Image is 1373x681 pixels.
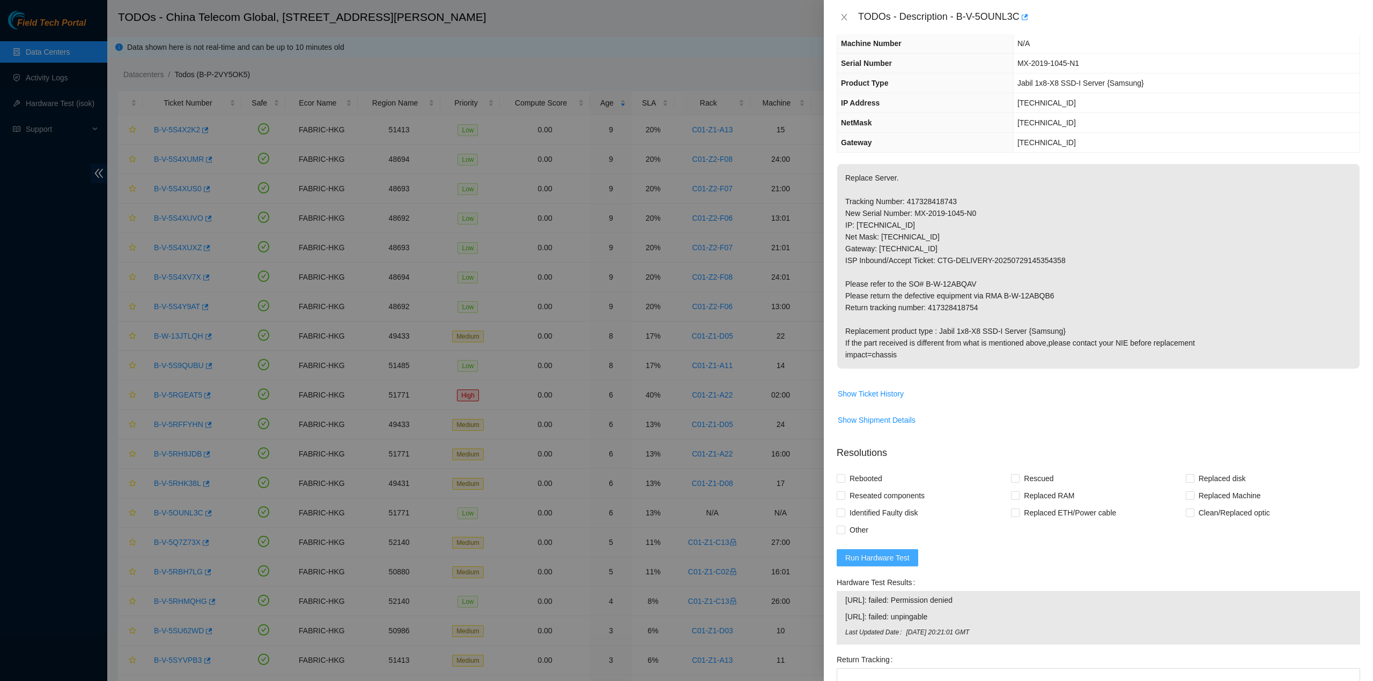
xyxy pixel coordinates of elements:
span: IP Address [841,99,880,107]
span: [URL]: failed: Permission denied [845,594,1352,606]
div: TODOs - Description - B-V-5OUNL3C [858,9,1360,26]
span: Rescued [1020,470,1058,487]
span: Replaced RAM [1020,487,1079,504]
span: Show Shipment Details [838,414,916,426]
span: [TECHNICAL_ID] [1017,118,1076,127]
span: Rebooted [845,470,887,487]
span: Run Hardware Test [845,552,910,564]
span: Jabil 1x8-X8 SSD-I Server {Samsung} [1017,79,1144,87]
p: Resolutions [837,437,1360,460]
span: [DATE] 20:21:01 GMT [906,627,1352,638]
span: Identified Faulty disk [845,504,922,521]
span: Last Updated Date [845,627,906,638]
span: Other [845,521,873,538]
button: Show Ticket History [837,385,904,402]
span: Machine Number [841,39,902,48]
span: Replaced ETH/Power cable [1020,504,1120,521]
span: Product Type [841,79,888,87]
span: Serial Number [841,59,892,68]
span: MX-2019-1045-N1 [1017,59,1079,68]
span: N/A [1017,39,1030,48]
button: Show Shipment Details [837,411,916,429]
span: NetMask [841,118,872,127]
span: [URL]: failed: unpingable [845,611,1352,623]
span: [TECHNICAL_ID] [1017,99,1076,107]
button: Run Hardware Test [837,549,918,566]
span: Clean/Replaced optic [1194,504,1274,521]
span: Replaced disk [1194,470,1250,487]
p: Replace Server. Tracking Number: 417328418743 New Serial Number: MX-2019-1045-N0 IP: [TECHNICAL_I... [837,164,1360,369]
span: close [840,13,848,21]
span: Gateway [841,138,872,147]
button: Close [837,12,852,23]
label: Return Tracking [837,651,897,668]
span: Reseated components [845,487,929,504]
label: Hardware Test Results [837,574,919,591]
span: Replaced Machine [1194,487,1265,504]
span: [TECHNICAL_ID] [1017,138,1076,147]
span: Show Ticket History [838,388,904,400]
